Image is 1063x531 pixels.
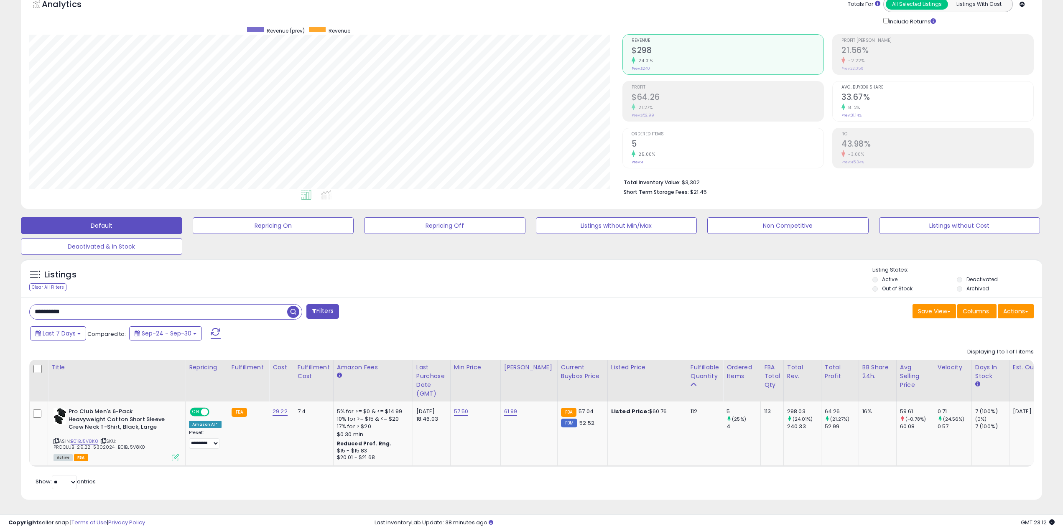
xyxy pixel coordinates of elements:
div: 64.26 [825,408,859,415]
h2: 5 [632,139,823,150]
div: 60.08 [900,423,934,430]
a: Privacy Policy [108,518,145,526]
button: Save View [913,304,956,318]
div: 0.71 [938,408,971,415]
div: Last Purchase Date (GMT) [416,363,447,398]
a: 29.22 [273,407,288,416]
a: 57.50 [454,407,469,416]
div: $0.30 min [337,431,406,438]
div: Clear All Filters [29,283,66,291]
div: 59.61 [900,408,934,415]
span: FBA [74,454,88,461]
small: FBA [232,408,247,417]
div: [DATE] 18:46:03 [416,408,444,423]
small: (21.27%) [830,416,849,422]
div: Fulfillment [232,363,265,372]
small: (24.56%) [943,416,964,422]
small: (24.01%) [793,416,813,422]
small: (0%) [975,416,987,422]
div: 10% for >= $15 & <= $20 [337,415,406,423]
h2: 33.67% [841,92,1033,104]
div: [PERSON_NAME] [504,363,554,372]
div: Amazon Fees [337,363,409,372]
div: 7.4 [298,408,327,415]
div: 0.57 [938,423,971,430]
button: Listings without Min/Max [536,217,697,234]
button: Last 7 Days [30,326,86,340]
h2: $298 [632,46,823,57]
div: Displaying 1 to 1 of 1 items [967,348,1034,356]
span: Ordered Items [632,132,823,137]
div: Ordered Items [727,363,757,381]
div: Velocity [938,363,968,372]
small: (25%) [732,416,746,422]
span: Profit [PERSON_NAME] [841,38,1033,43]
h2: 21.56% [841,46,1033,57]
small: Prev: $240 [632,66,650,71]
button: Filters [306,304,339,319]
div: Total Rev. [787,363,818,381]
a: Terms of Use [71,518,107,526]
small: Amazon Fees. [337,372,342,379]
img: 31aIgNgqCiL._SL40_.jpg [54,408,66,424]
div: Total Profit [825,363,855,381]
span: Avg. Buybox Share [841,85,1033,90]
div: Amazon AI * [189,421,222,428]
label: Active [882,276,897,283]
small: FBM [561,419,577,427]
button: Actions [998,304,1034,318]
b: Pro Club Men's 6-Pack Heavyweight Cotton Short Sleeve Crew Neck T-Shirt, Black, Large [69,408,170,433]
small: 8.12% [845,104,860,111]
div: 7 (100%) [975,408,1009,415]
p: Listing States: [872,266,1042,274]
div: 5 [727,408,760,415]
span: Compared to: [87,330,126,338]
small: -3.00% [845,151,864,158]
span: Revenue (prev) [267,27,305,34]
small: FBA [561,408,576,417]
span: | SKU: PROCLUB_29.22_5302024_B01BJ5V8K0 [54,438,145,450]
div: 298.03 [787,408,821,415]
span: 57.04 [579,407,594,415]
div: $15 - $15.83 [337,447,406,455]
b: Short Term Storage Fees: [624,188,689,196]
div: 17% for > $20 [337,423,406,430]
div: Totals For [848,0,880,8]
div: Fulfillment Cost [298,363,330,381]
div: 52.99 [825,423,859,430]
span: Sep-24 - Sep-30 [142,329,191,338]
strong: Copyright [8,518,39,526]
button: Deactivated & In Stock [21,238,182,255]
b: Total Inventory Value: [624,179,681,186]
span: ROI [841,132,1033,137]
div: Cost [273,363,291,372]
div: 5% for >= $0 & <= $14.99 [337,408,406,415]
div: Preset: [189,430,222,449]
h2: $64.26 [632,92,823,104]
div: Min Price [454,363,497,372]
div: Title [51,363,182,372]
button: Repricing On [193,217,354,234]
span: Show: entries [36,478,96,485]
small: -2.22% [845,58,864,64]
span: $21.45 [690,188,707,196]
div: 16% [862,408,890,415]
button: Columns [957,304,997,318]
h5: Listings [44,269,76,281]
label: Archived [966,285,989,292]
span: Columns [963,307,989,315]
div: 112 [691,408,716,415]
small: Prev: 4 [632,160,643,165]
span: Profit [632,85,823,90]
a: B01BJ5V8K0 [71,438,98,445]
div: Avg Selling Price [900,363,930,389]
span: 52.52 [579,419,594,427]
div: Repricing [189,363,224,372]
div: Days In Stock [975,363,1006,381]
button: Listings without Cost [879,217,1040,234]
small: Prev: $52.99 [632,113,654,118]
label: Deactivated [966,276,998,283]
small: 24.01% [635,58,653,64]
span: ON [191,409,201,416]
div: Include Returns [877,16,946,26]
